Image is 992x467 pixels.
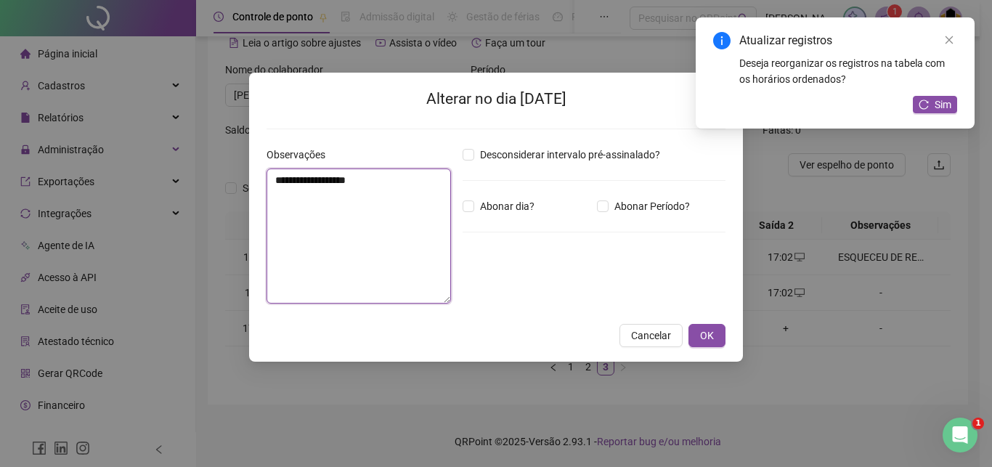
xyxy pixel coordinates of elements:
[972,418,984,429] span: 1
[913,96,957,113] button: Sim
[474,198,540,214] span: Abonar dia?
[619,324,683,347] button: Cancelar
[941,32,957,48] a: Close
[739,55,957,87] div: Deseja reorganizar os registros na tabela com os horários ordenados?
[267,87,725,111] h2: Alterar no dia [DATE]
[935,97,951,113] span: Sim
[943,418,977,452] iframe: Intercom live chat
[700,328,714,344] span: OK
[267,147,335,163] label: Observações
[944,35,954,45] span: close
[688,324,725,347] button: OK
[474,147,666,163] span: Desconsiderar intervalo pré-assinalado?
[739,32,957,49] div: Atualizar registros
[609,198,696,214] span: Abonar Período?
[713,32,731,49] span: info-circle
[631,328,671,344] span: Cancelar
[919,100,929,110] span: reload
